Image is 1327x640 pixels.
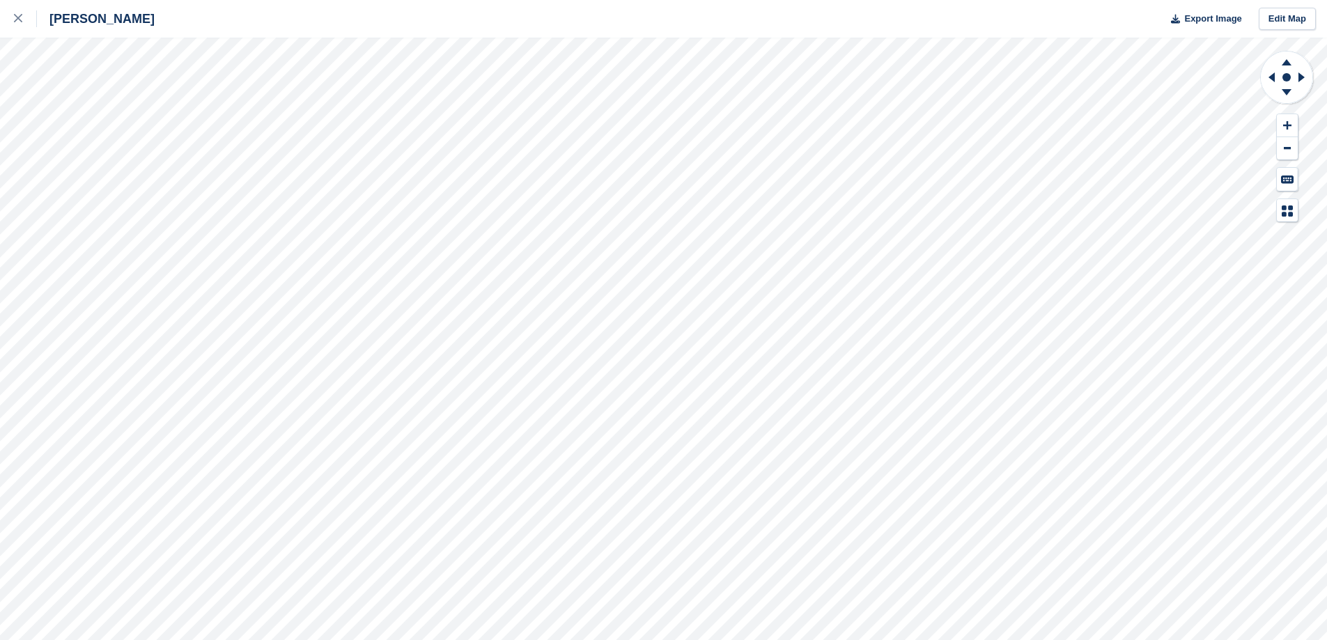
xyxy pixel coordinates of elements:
button: Export Image [1163,8,1242,31]
button: Keyboard Shortcuts [1277,168,1298,191]
button: Zoom Out [1277,137,1298,160]
button: Map Legend [1277,199,1298,222]
a: Edit Map [1259,8,1316,31]
button: Zoom In [1277,114,1298,137]
div: [PERSON_NAME] [37,10,155,27]
span: Export Image [1184,12,1241,26]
